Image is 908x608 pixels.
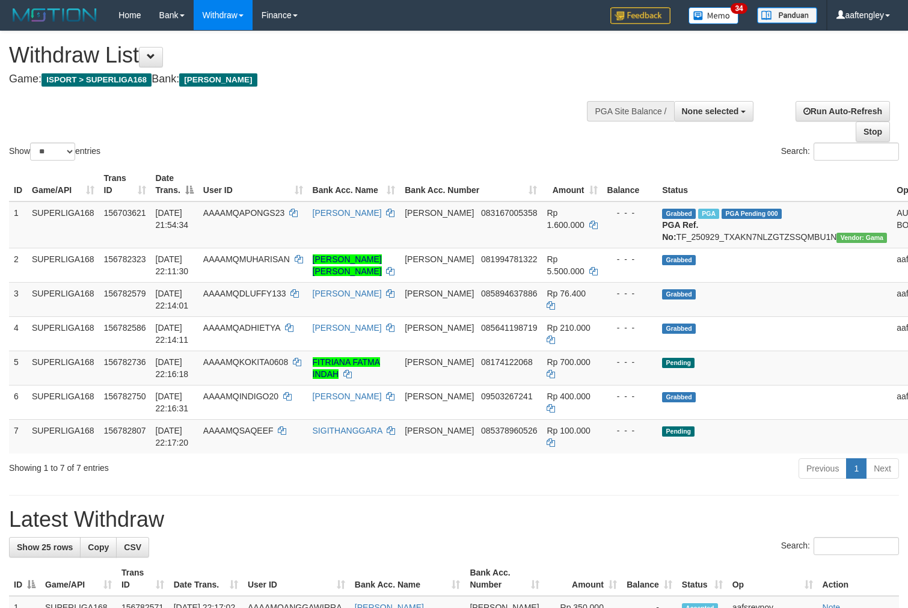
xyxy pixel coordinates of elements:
[542,167,602,201] th: Amount: activate to sort column ascending
[9,167,27,201] th: ID
[203,357,288,367] span: AAAAMQKOKITA0608
[781,143,899,161] label: Search:
[9,457,369,474] div: Showing 1 to 7 of 7 entries
[9,6,100,24] img: MOTION_logo.png
[9,419,27,453] td: 7
[9,73,594,85] h4: Game: Bank:
[481,392,533,401] span: Copy 09503267241 to clipboard
[104,208,146,218] span: 156703621
[465,562,544,596] th: Bank Acc. Number: activate to sort column ascending
[313,289,382,298] a: [PERSON_NAME]
[313,254,382,276] a: [PERSON_NAME] [PERSON_NAME]
[481,323,537,333] span: Copy 085641198719 to clipboard
[9,282,27,316] td: 3
[607,356,653,368] div: - - -
[203,392,278,401] span: AAAAMQINDIGO20
[88,542,109,552] span: Copy
[156,392,189,413] span: [DATE] 22:16:31
[27,167,99,201] th: Game/API: activate to sort column ascending
[9,143,100,161] label: Show entries
[169,562,243,596] th: Date Trans.: activate to sort column ascending
[308,167,400,201] th: Bank Acc. Name: activate to sort column ascending
[662,324,696,334] span: Grabbed
[846,458,867,479] a: 1
[622,562,677,596] th: Balance: activate to sort column ascending
[313,426,382,435] a: SIGITHANGGARA
[662,426,695,437] span: Pending
[151,167,198,201] th: Date Trans.: activate to sort column descending
[781,537,899,555] label: Search:
[350,562,465,596] th: Bank Acc. Name: activate to sort column ascending
[657,167,892,201] th: Status
[547,254,584,276] span: Rp 5.500.000
[682,106,739,116] span: None selected
[27,385,99,419] td: SUPERLIGA168
[607,390,653,402] div: - - -
[27,248,99,282] td: SUPERLIGA168
[9,537,81,557] a: Show 25 rows
[405,208,474,218] span: [PERSON_NAME]
[313,323,382,333] a: [PERSON_NAME]
[9,351,27,385] td: 5
[481,208,537,218] span: Copy 083167005358 to clipboard
[757,7,817,23] img: panduan.png
[677,562,728,596] th: Status: activate to sort column ascending
[662,209,696,219] span: Grabbed
[405,289,474,298] span: [PERSON_NAME]
[400,167,542,201] th: Bank Acc. Number: activate to sort column ascending
[9,248,27,282] td: 2
[866,458,899,479] a: Next
[156,323,189,345] span: [DATE] 22:14:11
[856,121,890,142] a: Stop
[104,357,146,367] span: 156782736
[405,392,474,401] span: [PERSON_NAME]
[836,233,887,243] span: Vendor URL: https://trx31.1velocity.biz
[481,426,537,435] span: Copy 085378960526 to clipboard
[203,426,274,435] span: AAAAMQSAQEEF
[814,143,899,161] input: Search:
[9,562,40,596] th: ID: activate to sort column descending
[547,323,590,333] span: Rp 210.000
[587,101,673,121] div: PGA Site Balance /
[698,209,719,219] span: Marked by aafchhiseyha
[124,542,141,552] span: CSV
[9,508,899,532] h1: Latest Withdraw
[17,542,73,552] span: Show 25 rows
[731,3,747,14] span: 34
[104,289,146,298] span: 156782579
[99,167,151,201] th: Trans ID: activate to sort column ascending
[9,201,27,248] td: 1
[674,101,754,121] button: None selected
[657,201,892,248] td: TF_250929_TXAKN7NLZGTZSSQMBU1N
[313,208,382,218] a: [PERSON_NAME]
[203,208,284,218] span: AAAAMQAPONGS23
[156,426,189,447] span: [DATE] 22:17:20
[818,562,899,596] th: Action
[313,392,382,401] a: [PERSON_NAME]
[9,316,27,351] td: 4
[544,562,622,596] th: Amount: activate to sort column ascending
[156,254,189,276] span: [DATE] 22:11:30
[547,289,586,298] span: Rp 76.400
[104,426,146,435] span: 156782807
[9,43,594,67] h1: Withdraw List
[607,425,653,437] div: - - -
[814,537,899,555] input: Search:
[203,289,286,298] span: AAAAMQDLUFFY133
[722,209,782,219] span: PGA Pending
[116,537,149,557] a: CSV
[9,385,27,419] td: 6
[662,392,696,402] span: Grabbed
[203,323,280,333] span: AAAAMQADHIETYA
[481,254,537,264] span: Copy 081994781322 to clipboard
[27,201,99,248] td: SUPERLIGA168
[689,7,739,24] img: Button%20Memo.svg
[156,208,189,230] span: [DATE] 21:54:34
[481,289,537,298] span: Copy 085894637886 to clipboard
[607,207,653,219] div: - - -
[104,323,146,333] span: 156782586
[104,254,146,264] span: 156782323
[203,254,290,264] span: AAAAMQMUHARISAN
[405,323,474,333] span: [PERSON_NAME]
[662,220,698,242] b: PGA Ref. No:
